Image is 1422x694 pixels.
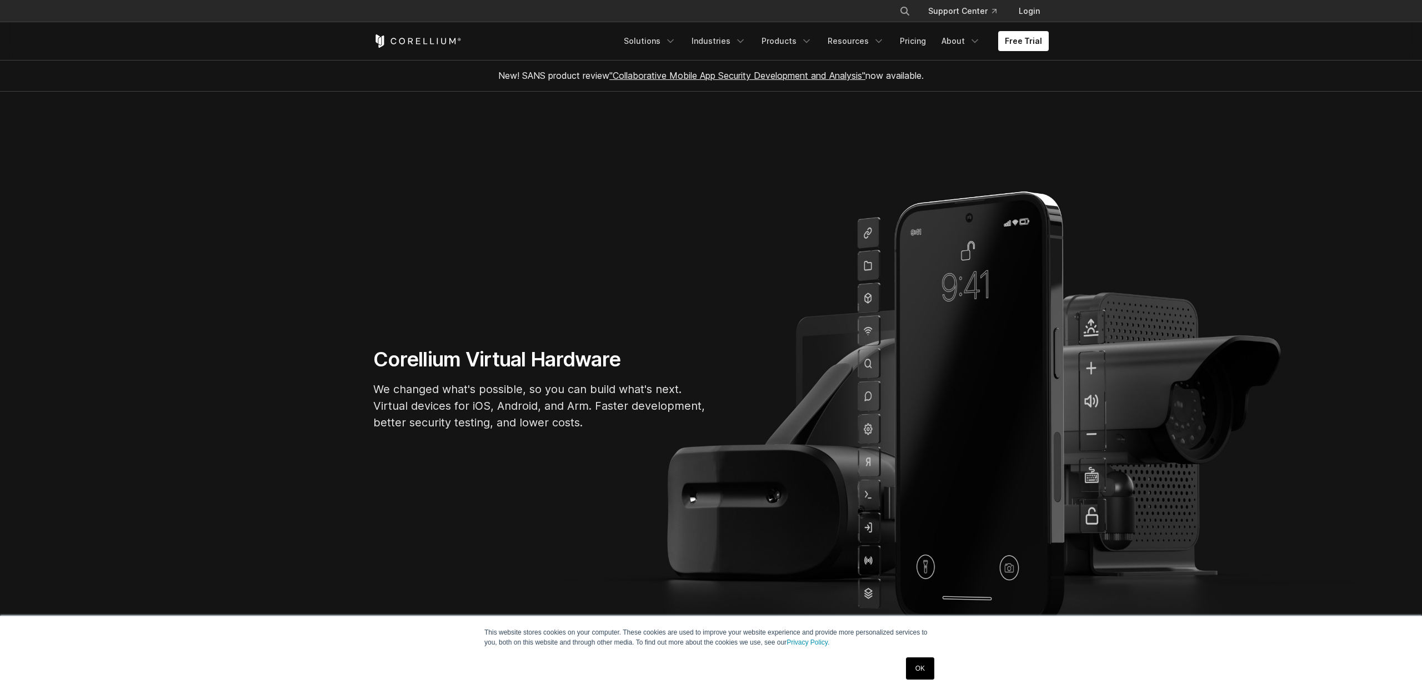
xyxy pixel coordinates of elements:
[886,1,1049,21] div: Navigation Menu
[755,31,819,51] a: Products
[373,347,707,372] h1: Corellium Virtual Hardware
[685,31,753,51] a: Industries
[895,1,915,21] button: Search
[498,70,924,81] span: New! SANS product review now available.
[373,381,707,431] p: We changed what's possible, so you can build what's next. Virtual devices for iOS, Android, and A...
[609,70,865,81] a: "Collaborative Mobile App Security Development and Analysis"
[906,657,934,680] a: OK
[919,1,1005,21] a: Support Center
[617,31,683,51] a: Solutions
[935,31,987,51] a: About
[893,31,933,51] a: Pricing
[998,31,1049,51] a: Free Trial
[617,31,1049,51] div: Navigation Menu
[484,627,938,647] p: This website stores cookies on your computer. These cookies are used to improve your website expe...
[373,34,462,48] a: Corellium Home
[787,638,829,646] a: Privacy Policy.
[1010,1,1049,21] a: Login
[821,31,891,51] a: Resources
